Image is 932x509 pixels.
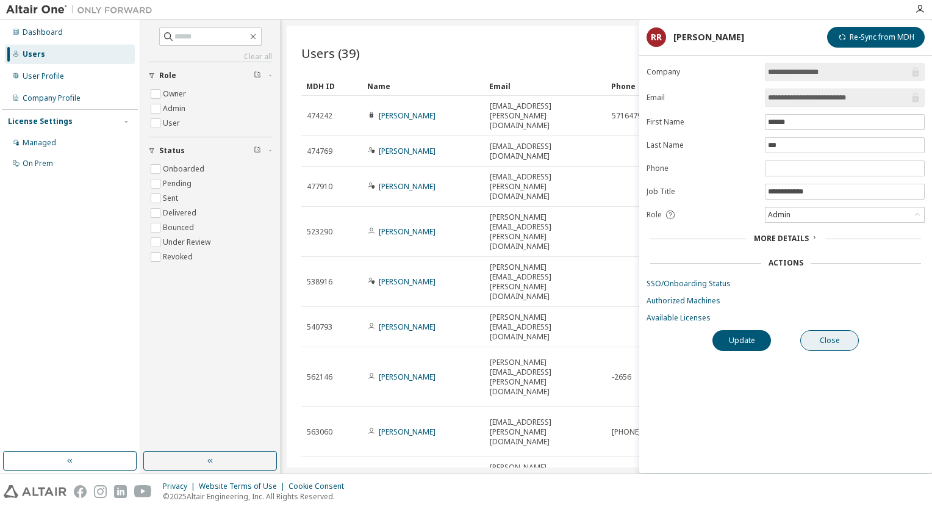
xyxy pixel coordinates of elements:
[134,485,152,498] img: youtube.svg
[307,111,332,121] span: 474242
[307,227,332,237] span: 523290
[6,4,159,16] img: Altair One
[490,262,601,301] span: [PERSON_NAME][EMAIL_ADDRESS][PERSON_NAME][DOMAIN_NAME]
[490,358,601,397] span: [PERSON_NAME][EMAIL_ADDRESS][PERSON_NAME][DOMAIN_NAME]
[490,212,601,251] span: [PERSON_NAME][EMAIL_ADDRESS][PERSON_NAME][DOMAIN_NAME]
[159,146,185,156] span: Status
[490,463,601,502] span: [PERSON_NAME][EMAIL_ADDRESS][PERSON_NAME][DOMAIN_NAME]
[379,110,436,121] a: [PERSON_NAME]
[647,140,758,150] label: Last Name
[647,187,758,197] label: Job Title
[163,191,181,206] label: Sent
[379,322,436,332] a: [PERSON_NAME]
[647,296,925,306] a: Authorized Machines
[163,250,195,264] label: Revoked
[307,322,332,332] span: 540793
[827,27,925,48] button: Re-Sync from MDH
[254,71,261,81] span: Clear filter
[23,27,63,37] div: Dashboard
[23,138,56,148] div: Managed
[163,482,199,491] div: Privacy
[379,372,436,382] a: [PERSON_NAME]
[612,111,654,121] span: 5716479700
[647,164,758,173] label: Phone
[163,235,213,250] label: Under Review
[754,233,809,244] span: More Details
[647,279,925,289] a: SSO/Onboarding Status
[8,117,73,126] div: License Settings
[74,485,87,498] img: facebook.svg
[159,71,176,81] span: Role
[379,427,436,437] a: [PERSON_NAME]
[301,45,360,62] span: Users (39)
[490,142,601,161] span: [EMAIL_ADDRESS][DOMAIN_NAME]
[307,372,332,382] span: 562146
[114,485,127,498] img: linkedin.svg
[289,482,351,491] div: Cookie Consent
[647,27,666,47] div: RR
[673,32,744,42] div: [PERSON_NAME]
[148,52,272,62] a: Clear all
[379,146,436,156] a: [PERSON_NAME]
[307,146,332,156] span: 474769
[800,330,859,351] button: Close
[163,162,207,176] label: Onboarded
[490,417,601,447] span: [EMAIL_ADDRESS][PERSON_NAME][DOMAIN_NAME]
[199,482,289,491] div: Website Terms of Use
[163,491,351,502] p: © 2025 Altair Engineering, Inc. All Rights Reserved.
[163,116,182,131] label: User
[379,181,436,192] a: [PERSON_NAME]
[163,206,199,220] label: Delivered
[490,312,601,342] span: [PERSON_NAME][EMAIL_ADDRESS][DOMAIN_NAME]
[766,208,792,222] div: Admin
[163,101,188,116] label: Admin
[23,71,64,81] div: User Profile
[647,93,758,103] label: Email
[307,427,332,437] span: 563060
[379,276,436,287] a: [PERSON_NAME]
[765,208,924,222] div: Admin
[647,67,758,77] label: Company
[163,220,196,235] label: Bounced
[4,485,66,498] img: altair_logo.svg
[367,76,479,96] div: Name
[490,172,601,201] span: [EMAIL_ADDRESS][PERSON_NAME][DOMAIN_NAME]
[307,182,332,192] span: 477910
[254,146,261,156] span: Clear filter
[612,372,631,382] span: -2656
[307,277,332,287] span: 538916
[148,62,272,89] button: Role
[94,485,107,498] img: instagram.svg
[712,330,771,351] button: Update
[23,49,45,59] div: Users
[23,159,53,168] div: On Prem
[647,117,758,127] label: First Name
[163,176,194,191] label: Pending
[647,313,925,323] a: Available Licenses
[163,87,188,101] label: Owner
[23,93,81,103] div: Company Profile
[379,226,436,237] a: [PERSON_NAME]
[490,101,601,131] span: [EMAIL_ADDRESS][PERSON_NAME][DOMAIN_NAME]
[611,76,720,96] div: Phone
[769,258,803,268] div: Actions
[489,76,601,96] div: Email
[612,427,675,437] span: [PHONE_NUMBER]
[306,76,357,96] div: MDH ID
[148,137,272,164] button: Status
[647,210,662,220] span: Role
